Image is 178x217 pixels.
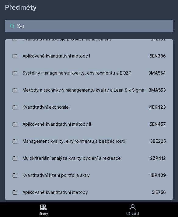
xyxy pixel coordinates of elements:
a: Multikriteriální analýza kvality bydlení a rekreace 2ZP412 [5,150,173,167]
div: 5IE756 [152,189,166,195]
div: Aplikované kvantitativní metody [23,186,88,198]
div: 5EN457 [150,121,166,127]
div: Kvantitativní řízení portfolia aktiv [23,169,90,181]
div: Aplikované kvantitativní metody II [23,118,91,130]
a: Management kvality, environmentu a bezpečnosti 3BE225 [5,133,173,150]
a: Metody a techniky v managementu kvality a Lean Six Sigma 3MA553 [5,82,173,99]
a: Aplikované kvantitativní metody 5IE756 [5,184,173,201]
a: Aplikované kvantitativní metody I 5EN306 [5,47,173,65]
div: Multikriteriální analýza kvality bydlení a rekreace [23,152,121,164]
div: 2ZP412 [150,155,166,161]
div: 5EN306 [150,53,166,59]
div: 3MA553 [148,87,166,93]
a: Kvantitativní ekonomie 4EK423 [5,99,173,116]
div: 1BP439 [150,172,166,178]
input: Název nebo ident předmětu… [5,20,173,32]
div: Kvantitativní ekonomie [23,101,69,113]
div: 4EK423 [149,104,166,110]
div: Study [39,212,48,216]
a: Uživatel [87,202,178,217]
div: Aplikované kvantitativní metody I [23,50,90,62]
div: 3BE225 [150,138,166,144]
a: Aplikované kvantitativní metody II 5EN457 [5,116,173,133]
a: Systémy managementu kvality, environmentu a BOZP 3MA554 [5,65,173,82]
div: 3MA554 [148,70,166,76]
div: Management kvality, environmentu a bezpečnosti [23,135,125,147]
div: Metody a techniky v managementu kvality a Lean Six Sigma [23,84,144,96]
a: Kvantitativní řízení portfolia aktiv 1BP439 [5,167,173,184]
div: Uživatel [126,212,139,216]
h1: Předměty [5,2,173,12]
div: Systémy managementu kvality, environmentu a BOZP [23,67,131,79]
